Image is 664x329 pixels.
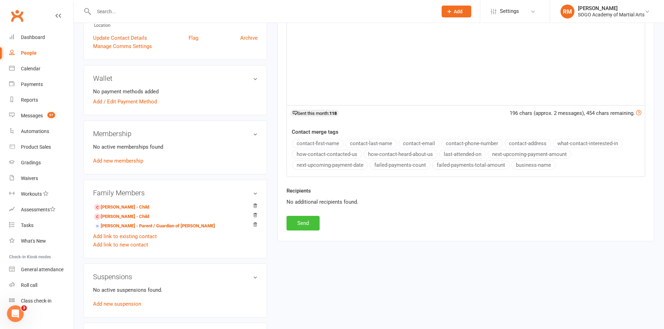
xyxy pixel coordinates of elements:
p: No active suspensions found. [93,286,258,294]
div: Assessments [21,207,55,212]
button: what-contact-interested-in [553,139,623,148]
button: contact-phone-number [441,139,503,148]
button: contact-email [398,139,440,148]
a: Add link to existing contact [93,232,157,241]
button: how-contact-heard-about-us [364,150,437,159]
a: Add link to new contact [93,241,148,249]
button: next-upcoming-payment-date [292,160,368,170]
a: Add / Edit Payment Method [93,97,157,106]
div: Sent this month: [290,110,339,117]
a: Waivers [9,171,74,186]
div: People [21,50,37,56]
div: General attendance [21,267,63,272]
div: Automations [21,128,49,134]
button: Add [442,6,471,17]
div: RM [560,5,574,18]
div: Workouts [21,191,42,197]
strong: 118 [329,111,337,116]
div: Tasks [21,222,33,228]
a: [PERSON_NAME] - Parent / Guardian of [PERSON_NAME] [94,222,215,230]
h3: Family Members [93,189,258,197]
h3: Membership [93,130,258,138]
li: No payment methods added [93,87,258,96]
div: Reports [21,97,38,103]
a: Calendar [9,61,74,77]
a: [PERSON_NAME] - Child [94,204,149,211]
iframe: Intercom live chat [7,305,24,322]
button: Send [287,216,320,230]
div: Roll call [21,282,37,288]
a: Archive [240,34,258,42]
a: Messages 57 [9,108,74,124]
a: Tasks [9,218,74,233]
button: business-name [511,160,556,170]
button: contact-first-name [292,139,344,148]
div: Payments [21,81,43,87]
label: Contact merge tags [292,128,338,136]
a: Clubworx [8,7,26,24]
button: last-attended-on [439,150,486,159]
button: contact-address [504,139,551,148]
a: Manage Comms Settings [93,42,152,50]
a: [PERSON_NAME] - Child [94,213,149,220]
a: Add new membership [93,158,143,164]
span: Add [454,9,463,14]
div: No additional recipients found. [287,198,645,206]
button: next-upcoming-payment-amount [488,150,571,159]
div: Gradings [21,160,41,165]
a: General attendance kiosk mode [9,262,74,277]
h3: Wallet [93,75,258,82]
span: Settings [500,3,519,19]
a: Add new suspension [93,301,141,307]
p: No active memberships found [93,143,258,151]
a: Flag [189,34,198,42]
a: Roll call [9,277,74,293]
button: contact-last-name [345,139,397,148]
div: What's New [21,238,46,244]
div: Class check-in [21,298,52,304]
a: Gradings [9,155,74,171]
div: 196 chars (approx. 2 messages), 454 chars remaining. [510,109,641,117]
a: Product Sales [9,139,74,155]
div: Location [94,22,258,29]
div: Dashboard [21,34,45,40]
a: Class kiosk mode [9,293,74,309]
button: failed-payments-total-amount [432,160,510,170]
h3: Suspensions [93,273,258,281]
input: Search... [92,7,433,16]
div: SOGO Academy of Martial Arts [578,11,644,18]
a: What's New [9,233,74,249]
button: how-contact-contacted-us [292,150,362,159]
div: [PERSON_NAME] [578,5,644,11]
a: Dashboard [9,30,74,45]
button: failed-payments-count [370,160,430,170]
div: Product Sales [21,144,51,150]
a: Reports [9,92,74,108]
a: Payments [9,77,74,92]
span: 3 [21,305,27,311]
div: Calendar [21,66,40,71]
a: Automations [9,124,74,139]
a: Update Contact Details [93,34,147,42]
a: Assessments [9,202,74,218]
span: 57 [47,112,55,118]
a: People [9,45,74,61]
label: Recipients [287,187,311,195]
a: Workouts [9,186,74,202]
div: Messages [21,113,43,118]
div: Waivers [21,175,38,181]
